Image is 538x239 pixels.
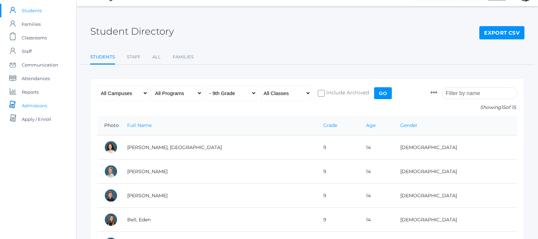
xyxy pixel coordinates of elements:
span: Admissions [22,99,47,112]
p: Showing of 15 [430,104,517,111]
td: [DEMOGRAPHIC_DATA] [393,184,517,208]
td: [DEMOGRAPHIC_DATA] [393,208,517,232]
div: Eden Bell [104,213,118,226]
span: Attendances [22,72,50,85]
a: Full Name [127,122,152,128]
span: Families [22,17,41,31]
th: Photo [97,116,120,135]
span: 15 [501,104,505,110]
td: 9 [316,135,359,160]
div: Logan Albanese [104,165,118,178]
span: Classrooms [22,31,47,44]
a: Grade [323,122,337,128]
td: 14 [359,135,393,160]
a: Families [173,50,194,64]
a: All [152,50,161,64]
div: Matthew Barone [104,189,118,202]
span: Staff [22,44,32,58]
td: [PERSON_NAME] [120,160,316,184]
a: Staff [127,50,140,64]
td: 9 [316,208,359,232]
a: Gender [400,122,418,128]
span: Include Archived [325,89,369,97]
td: [DEMOGRAPHIC_DATA] [393,135,517,160]
h2: Student Directory [90,26,174,37]
td: 14 [359,184,393,208]
span: Apply / Enroll [22,112,51,126]
td: 9 [316,160,359,184]
a: Age [366,122,376,128]
a: Export CSV [479,26,524,40]
input: Filter by name [442,87,517,99]
span: Reports [22,85,39,99]
td: 9 [316,184,359,208]
td: [DEMOGRAPHIC_DATA] [393,160,517,184]
span: Communication [22,58,58,72]
td: 14 [359,208,393,232]
td: 14 [359,160,393,184]
div: Phoenix Abdulla [104,141,118,154]
td: Bell, Eden [120,208,316,232]
td: [PERSON_NAME], [GEOGRAPHIC_DATA] [120,135,316,160]
a: Students [90,50,115,65]
td: [PERSON_NAME] [120,184,316,208]
input: Go [374,87,392,99]
span: Students [22,4,42,17]
input: Include Archived [318,90,325,97]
